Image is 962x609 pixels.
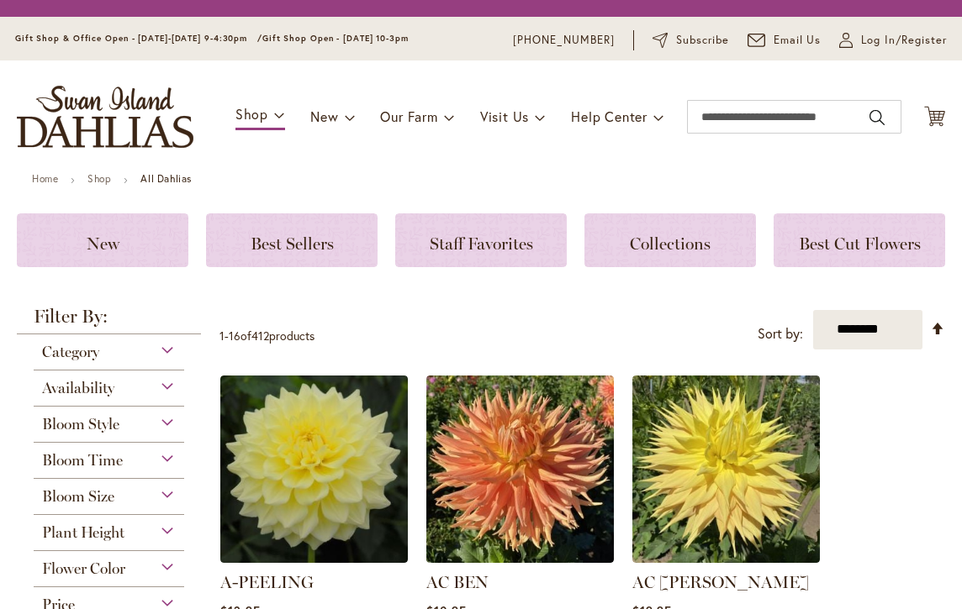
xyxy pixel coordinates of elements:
img: AC Jeri [632,375,820,563]
span: Staff Favorites [430,234,533,254]
span: Best Sellers [251,234,334,254]
button: Search [869,104,885,131]
span: 412 [251,328,269,344]
a: Log In/Register [839,32,947,49]
a: Home [32,172,58,185]
strong: All Dahlias [140,172,192,185]
a: A-PEELING [220,572,314,592]
span: Bloom Style [42,415,119,433]
a: Email Us [748,32,822,49]
a: Collections [584,213,756,267]
span: Category [42,343,99,361]
span: Flower Color [42,559,125,578]
a: New [17,213,188,267]
span: Log In/Register [861,32,947,49]
span: Our Farm [380,108,437,125]
span: Email Us [774,32,822,49]
a: Staff Favorites [395,213,567,267]
span: Availability [42,379,114,397]
a: A-Peeling [220,550,408,566]
span: Help Center [571,108,647,125]
span: Collections [630,234,711,254]
a: AC Jeri [632,550,820,566]
span: 16 [229,328,240,344]
span: New [87,234,119,254]
a: Best Sellers [206,213,378,267]
img: A-Peeling [220,375,408,563]
span: Bloom Time [42,451,123,470]
a: store logo [17,86,193,148]
label: Sort by: [758,318,803,349]
a: AC [PERSON_NAME] [632,572,809,592]
span: Gift Shop & Office Open - [DATE]-[DATE] 9-4:30pm / [15,33,262,44]
a: AC BEN [426,572,489,592]
a: Best Cut Flowers [774,213,945,267]
span: Best Cut Flowers [799,234,921,254]
span: Gift Shop Open - [DATE] 10-3pm [262,33,409,44]
a: AC BEN [426,550,614,566]
img: AC BEN [426,375,614,563]
a: [PHONE_NUMBER] [513,32,615,49]
span: Bloom Size [42,487,114,506]
span: 1 [219,328,225,344]
a: Shop [87,172,111,185]
span: Plant Height [42,523,124,542]
span: New [310,108,338,125]
span: Subscribe [676,32,729,49]
p: - of products [219,323,314,349]
a: Subscribe [653,32,729,49]
strong: Filter By: [17,307,201,334]
span: Shop [235,105,268,123]
span: Visit Us [480,108,529,125]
